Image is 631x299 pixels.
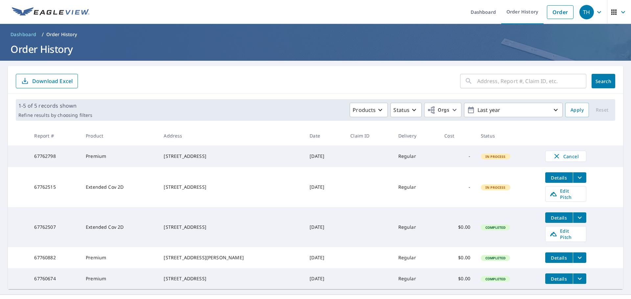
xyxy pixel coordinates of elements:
[597,78,610,84] span: Search
[353,106,376,114] p: Products
[439,268,476,289] td: $0.00
[573,172,586,183] button: filesDropdownBtn-67762515
[29,207,81,247] td: 67762507
[549,188,582,200] span: Edit Pitch
[29,167,81,207] td: 67762515
[565,103,589,117] button: Apply
[545,212,573,223] button: detailsBtn-67762507
[393,268,439,289] td: Regular
[439,207,476,247] td: $0.00
[393,167,439,207] td: Regular
[164,184,299,190] div: [STREET_ADDRESS]
[18,102,92,110] p: 1-5 of 5 records shown
[81,145,158,167] td: Premium
[439,126,476,145] th: Cost
[29,268,81,289] td: 67760674
[439,167,476,207] td: -
[158,126,304,145] th: Address
[481,185,510,190] span: In Process
[390,103,422,117] button: Status
[8,42,623,56] h1: Order History
[475,104,552,116] p: Last year
[481,256,509,260] span: Completed
[393,207,439,247] td: Regular
[29,126,81,145] th: Report #
[545,226,586,242] a: Edit Pitch
[81,126,158,145] th: Product
[16,74,78,88] button: Download Excel
[545,273,573,284] button: detailsBtn-67760674
[573,212,586,223] button: filesDropdownBtn-67762507
[350,103,388,117] button: Products
[8,29,623,40] nav: breadcrumb
[571,106,584,114] span: Apply
[12,7,89,17] img: EV Logo
[592,74,615,88] button: Search
[18,112,92,118] p: Refine results by choosing filters
[304,145,345,167] td: [DATE]
[464,103,563,117] button: Last year
[549,276,569,282] span: Details
[304,207,345,247] td: [DATE]
[81,247,158,268] td: Premium
[393,247,439,268] td: Regular
[304,167,345,207] td: [DATE]
[427,106,449,114] span: Orgs
[545,252,573,263] button: detailsBtn-67760882
[345,126,393,145] th: Claim ID
[393,145,439,167] td: Regular
[477,72,586,90] input: Address, Report #, Claim ID, etc.
[393,126,439,145] th: Delivery
[42,31,44,38] li: /
[29,247,81,268] td: 67760882
[545,151,586,162] button: Cancel
[164,275,299,282] div: [STREET_ADDRESS]
[481,154,510,159] span: In Process
[476,126,540,145] th: Status
[549,255,569,261] span: Details
[393,106,409,114] p: Status
[304,247,345,268] td: [DATE]
[8,29,39,40] a: Dashboard
[164,224,299,230] div: [STREET_ADDRESS]
[32,77,73,85] p: Download Excel
[439,247,476,268] td: $0.00
[547,5,573,19] a: Order
[579,5,594,19] div: TH
[304,126,345,145] th: Date
[164,254,299,261] div: [STREET_ADDRESS][PERSON_NAME]
[481,225,509,230] span: Completed
[424,103,461,117] button: Orgs
[81,268,158,289] td: Premium
[549,175,569,181] span: Details
[573,273,586,284] button: filesDropdownBtn-67760674
[573,252,586,263] button: filesDropdownBtn-67760882
[545,172,573,183] button: detailsBtn-67762515
[164,153,299,160] div: [STREET_ADDRESS]
[481,277,509,281] span: Completed
[11,31,36,38] span: Dashboard
[549,215,569,221] span: Details
[545,186,586,202] a: Edit Pitch
[552,152,579,160] span: Cancel
[304,268,345,289] td: [DATE]
[549,228,582,240] span: Edit Pitch
[81,207,158,247] td: Extended Cov 2D
[81,167,158,207] td: Extended Cov 2D
[46,31,77,38] p: Order History
[29,145,81,167] td: 67762798
[439,145,476,167] td: -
